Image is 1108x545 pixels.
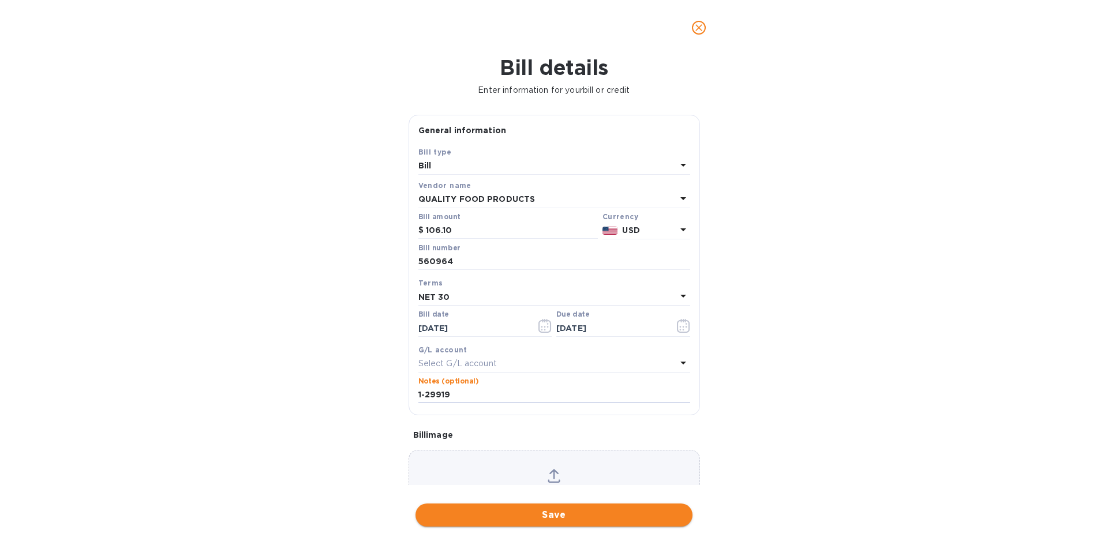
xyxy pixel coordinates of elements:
b: G/L account [418,345,467,354]
label: Bill number [418,245,460,251]
b: NET 30 [418,292,450,302]
b: Terms [418,279,443,287]
input: $ Enter bill amount [426,222,598,239]
input: Due date [556,320,665,337]
label: Due date [556,311,589,318]
input: Enter bill number [418,253,690,270]
b: Bill [418,161,432,170]
button: close [685,14,713,42]
button: Save [415,503,692,527]
span: Save [425,508,683,522]
input: Enter notes [418,386,690,404]
b: General information [418,126,507,135]
b: Bill type [418,148,452,156]
h1: Bill details [9,55,1099,80]
div: $ [418,222,426,239]
p: Enter information for your bill or credit [9,84,1099,96]
p: Select G/L account [418,358,497,370]
label: Bill amount [418,213,460,220]
p: Bill image [413,429,695,441]
b: USD [622,225,639,235]
b: QUALITY FOOD PRODUCTS [418,194,536,204]
b: Vendor name [418,181,471,190]
img: USD [602,227,618,235]
label: Bill date [418,311,449,318]
input: Select date [418,320,527,337]
label: Notes (optional) [418,378,479,385]
b: Currency [602,212,638,221]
